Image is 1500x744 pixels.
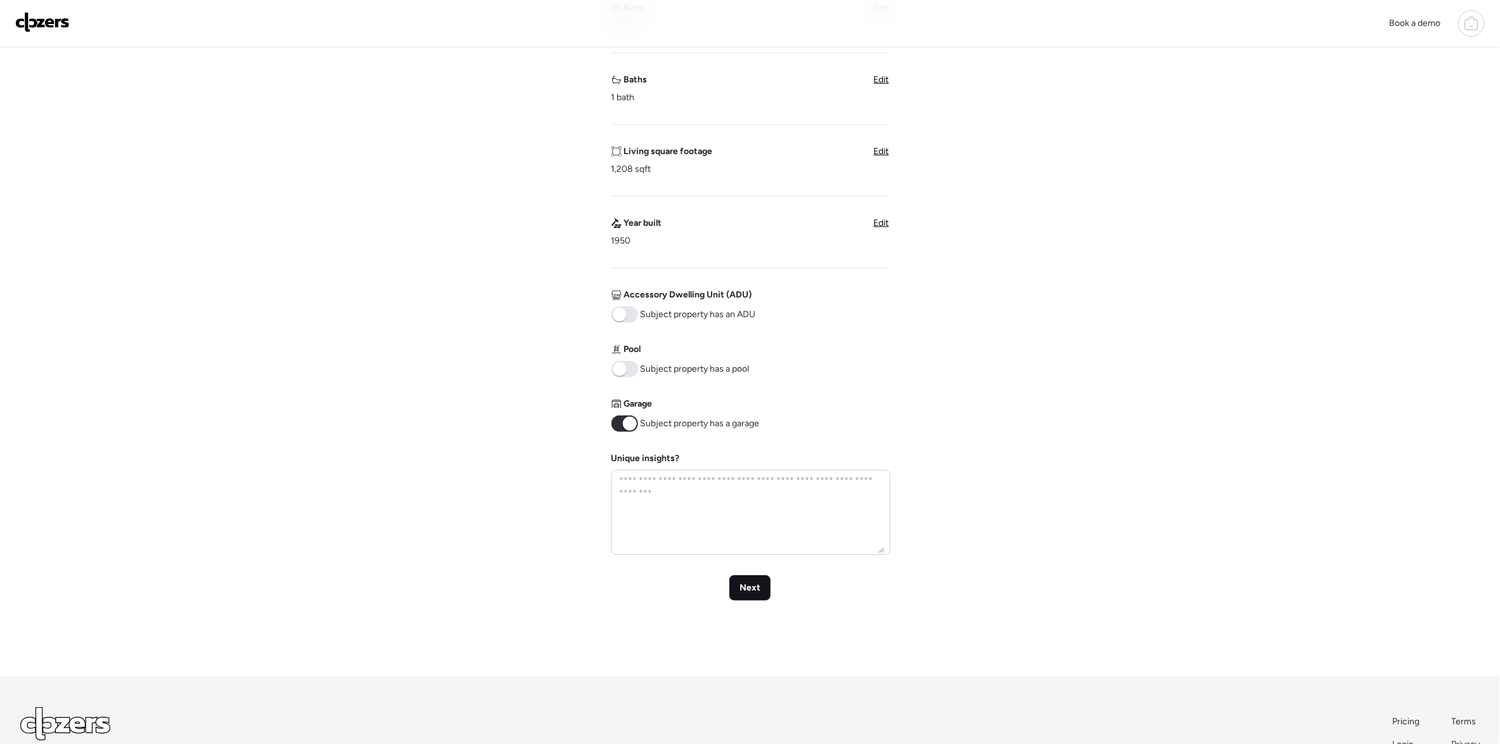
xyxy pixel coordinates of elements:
span: 1950 [611,235,631,247]
span: Living square footage [624,145,713,158]
img: Logo [15,12,70,32]
label: Unique insights? [611,453,680,464]
span: 1,208 sqft [611,163,651,176]
img: Logo Light [20,707,110,741]
span: Pricing [1392,716,1419,727]
span: Baths [624,74,648,86]
span: Terms [1451,716,1476,727]
span: Edit [874,218,889,228]
span: Subject property has a garage [641,417,760,430]
span: Pool [624,343,641,356]
span: Year built [624,217,662,230]
span: Book a demo [1389,18,1440,29]
span: Accessory Dwelling Unit (ADU) [624,289,752,301]
span: Edit [874,74,889,85]
span: Garage [624,398,653,410]
span: Subject property has an ADU [641,308,756,321]
a: Terms [1451,715,1480,728]
span: Subject property has a pool [641,363,750,375]
a: Pricing [1392,715,1421,728]
span: Next [740,582,760,594]
span: Edit [874,146,889,157]
span: 1 bath [611,91,635,104]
